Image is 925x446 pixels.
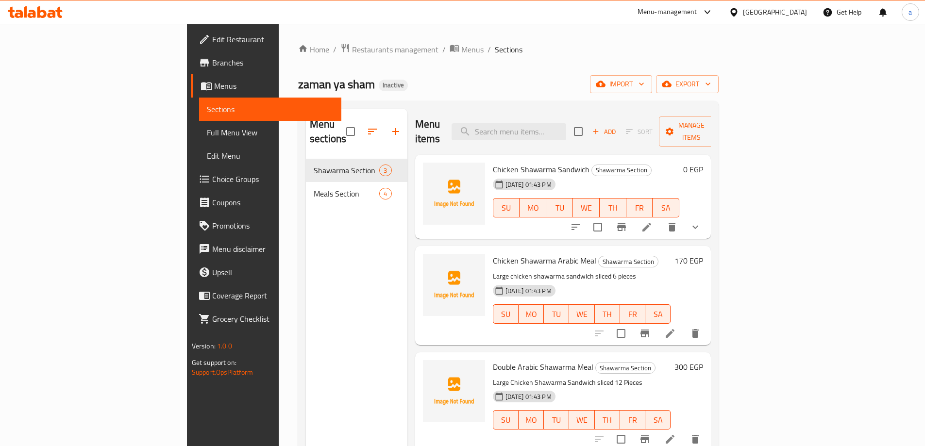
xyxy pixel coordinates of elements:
[314,165,379,176] span: Shawarma Section
[380,166,391,175] span: 3
[630,201,649,215] span: FR
[493,162,589,177] span: Chicken Shawarma Sandwich
[314,188,379,199] span: Meals Section
[573,413,590,427] span: WE
[550,201,569,215] span: TU
[674,254,703,267] h6: 170 EGP
[610,215,633,239] button: Branch-specific-item
[522,307,540,321] span: MO
[573,198,600,217] button: WE
[592,165,651,176] span: Shawarma Section
[380,189,391,198] span: 4
[212,33,334,45] span: Edit Restaurant
[502,392,555,401] span: [DATE] 01:43 PM
[573,307,590,321] span: WE
[488,44,491,55] li: /
[577,201,596,215] span: WE
[624,307,641,321] span: FR
[626,198,653,217] button: FR
[683,163,703,176] h6: 0 EGP
[212,290,334,301] span: Coverage Report
[423,360,485,422] img: Double Arabic Shawarma Meal
[493,377,671,389] p: Large Chicken Shawarma Sandwich sliced 12 Pieces
[207,103,334,115] span: Sections
[589,124,620,139] span: Add item
[656,201,675,215] span: SA
[214,80,334,92] span: Menus
[589,124,620,139] button: Add
[590,75,652,93] button: import
[461,44,484,55] span: Menus
[191,307,341,330] a: Grocery Checklist
[493,253,596,268] span: Chicken Shawarma Arabic Meal
[569,410,594,429] button: WE
[442,44,446,55] li: /
[502,180,555,189] span: [DATE] 01:43 PM
[340,43,438,56] a: Restaurants management
[664,433,676,445] a: Edit menu item
[674,360,703,374] h6: 300 EGP
[191,214,341,237] a: Promotions
[450,43,484,56] a: Menus
[620,410,645,429] button: FR
[591,126,617,137] span: Add
[423,163,485,225] img: Chicken Shawarma Sandwich
[306,159,407,182] div: Shawarma Section3
[199,98,341,121] a: Sections
[379,165,391,176] div: items
[667,119,716,144] span: Manage items
[908,7,912,17] span: a
[191,237,341,261] a: Menu disclaimer
[423,254,485,316] img: Chicken Shawarma Arabic Meal
[568,121,589,142] span: Select section
[192,366,253,379] a: Support.OpsPlatform
[379,188,391,199] div: items
[548,307,565,321] span: TU
[192,356,236,369] span: Get support on:
[415,117,440,146] h2: Menu items
[493,360,593,374] span: Double Arabic Shawarma Meal
[684,215,707,239] button: show more
[340,121,361,142] span: Select all sections
[384,120,407,143] button: Add section
[664,328,676,339] a: Edit menu item
[546,198,573,217] button: TU
[352,44,438,55] span: Restaurants management
[595,362,656,374] div: Shawarma Section
[600,198,626,217] button: TH
[493,198,520,217] button: SU
[199,144,341,167] a: Edit Menu
[649,413,667,427] span: SA
[656,75,719,93] button: export
[191,261,341,284] a: Upsell
[199,121,341,144] a: Full Menu View
[598,256,658,267] div: Shawarma Section
[588,217,608,237] span: Select to update
[620,124,659,139] span: Select section first
[620,304,645,324] button: FR
[191,167,341,191] a: Choice Groups
[207,127,334,138] span: Full Menu View
[548,413,565,427] span: TU
[664,78,711,90] span: export
[684,322,707,345] button: delete
[212,220,334,231] span: Promotions
[493,270,671,282] p: Large chicken shawarma sandwich sliced 6 pieces
[217,340,232,352] span: 1.0.0
[502,286,555,296] span: [DATE] 01:43 PM
[191,51,341,74] a: Branches
[641,221,653,233] a: Edit menu item
[519,304,544,324] button: MO
[633,322,656,345] button: Branch-specific-item
[544,410,569,429] button: TU
[497,307,515,321] span: SU
[599,413,616,427] span: TH
[743,7,807,17] div: [GEOGRAPHIC_DATA]
[599,256,658,267] span: Shawarma Section
[497,413,515,427] span: SU
[493,304,519,324] button: SU
[212,266,334,278] span: Upsell
[306,182,407,205] div: Meals Section4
